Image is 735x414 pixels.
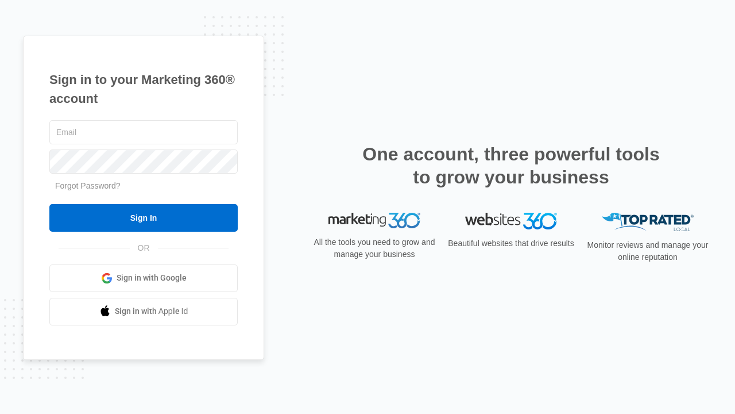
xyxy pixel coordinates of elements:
[310,236,439,260] p: All the tools you need to grow and manage your business
[49,70,238,108] h1: Sign in to your Marketing 360® account
[115,305,188,317] span: Sign in with Apple Id
[55,181,121,190] a: Forgot Password?
[359,143,663,189] h2: One account, three powerful tools to grow your business
[465,213,557,229] img: Websites 360
[602,213,694,232] img: Top Rated Local
[328,213,420,229] img: Marketing 360
[49,204,238,232] input: Sign In
[130,242,158,254] span: OR
[447,237,575,250] p: Beautiful websites that drive results
[49,120,238,144] input: Email
[117,272,187,284] span: Sign in with Google
[49,264,238,292] a: Sign in with Google
[583,239,712,263] p: Monitor reviews and manage your online reputation
[49,298,238,325] a: Sign in with Apple Id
